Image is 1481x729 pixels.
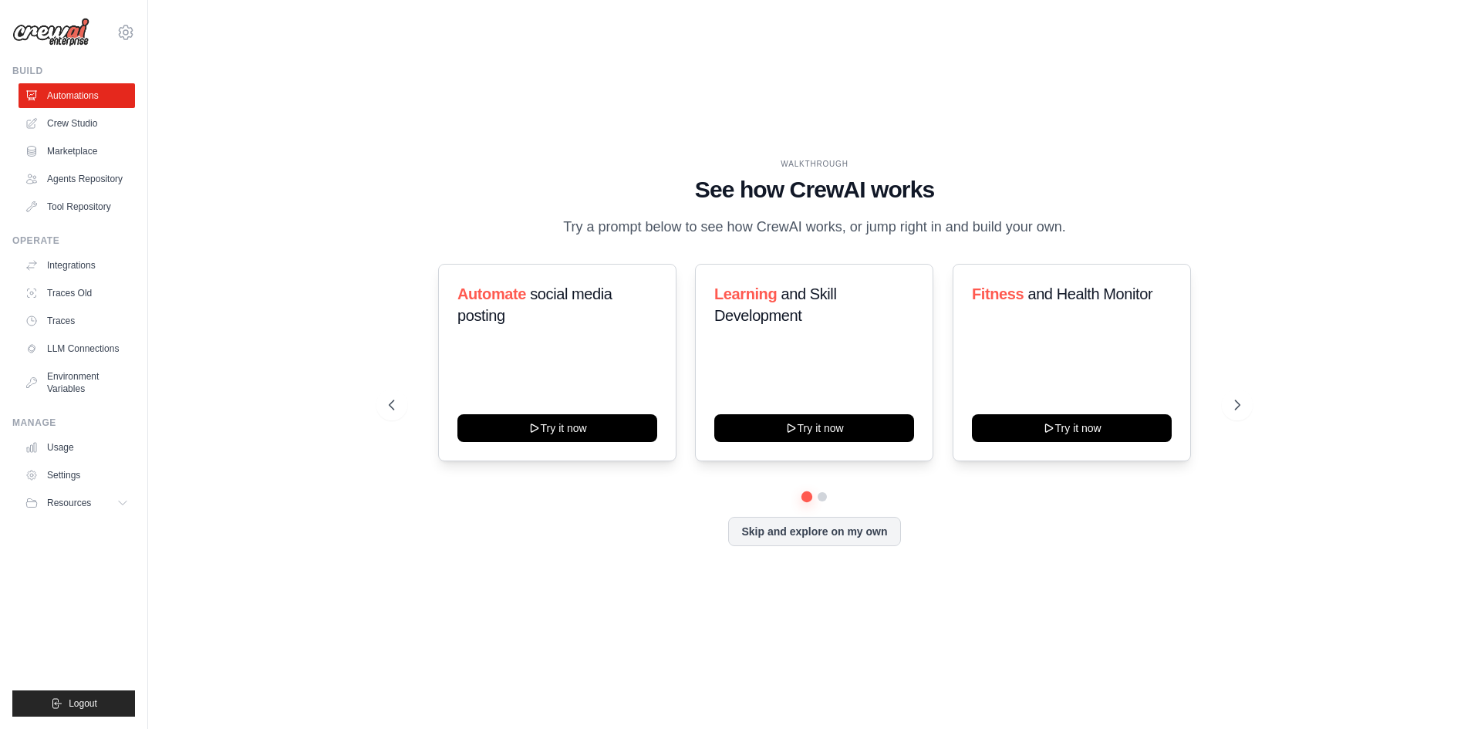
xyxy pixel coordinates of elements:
a: Marketplace [19,139,135,164]
span: and Skill Development [714,285,836,324]
h1: See how CrewAI works [389,176,1240,204]
a: Usage [19,435,135,460]
a: Integrations [19,253,135,278]
span: Learning [714,285,777,302]
a: Environment Variables [19,364,135,401]
div: Operate [12,235,135,247]
span: Automate [457,285,526,302]
div: Manage [12,417,135,429]
button: Try it now [457,414,657,442]
a: Settings [19,463,135,488]
span: Logout [69,697,97,710]
a: LLM Connections [19,336,135,361]
span: Resources [47,497,91,509]
a: Traces Old [19,281,135,305]
div: Build [12,65,135,77]
div: WALKTHROUGH [389,158,1240,170]
button: Try it now [714,414,914,442]
a: Automations [19,83,135,108]
span: Fitness [972,285,1024,302]
p: Try a prompt below to see how CrewAI works, or jump right in and build your own. [555,216,1074,238]
iframe: Chat Widget [1404,655,1481,729]
button: Logout [12,690,135,717]
img: Logo [12,18,89,47]
span: and Health Monitor [1027,285,1152,302]
span: social media posting [457,285,612,324]
a: Crew Studio [19,111,135,136]
a: Traces [19,309,135,333]
button: Resources [19,491,135,515]
a: Agents Repository [19,167,135,191]
button: Try it now [972,414,1172,442]
button: Skip and explore on my own [728,517,900,546]
a: Tool Repository [19,194,135,219]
